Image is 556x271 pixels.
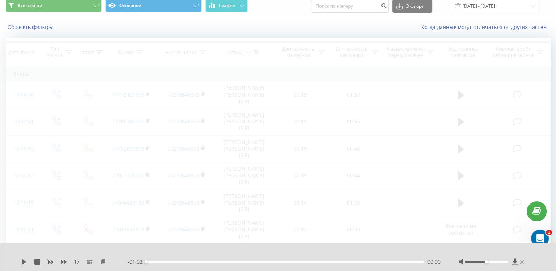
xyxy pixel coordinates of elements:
span: 1 [546,230,552,235]
span: 1 x [74,258,79,265]
span: 00:00 [427,258,441,265]
span: - 01:02 [128,258,146,265]
div: Accessibility label [485,260,488,263]
div: Accessibility label [145,260,148,263]
a: Когда данные могут отличаться от других систем [421,24,550,30]
iframe: Intercom live chat [531,230,549,247]
span: Все звонки [18,3,42,8]
span: График [219,3,235,8]
button: Сбросить фильтры [6,24,57,30]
